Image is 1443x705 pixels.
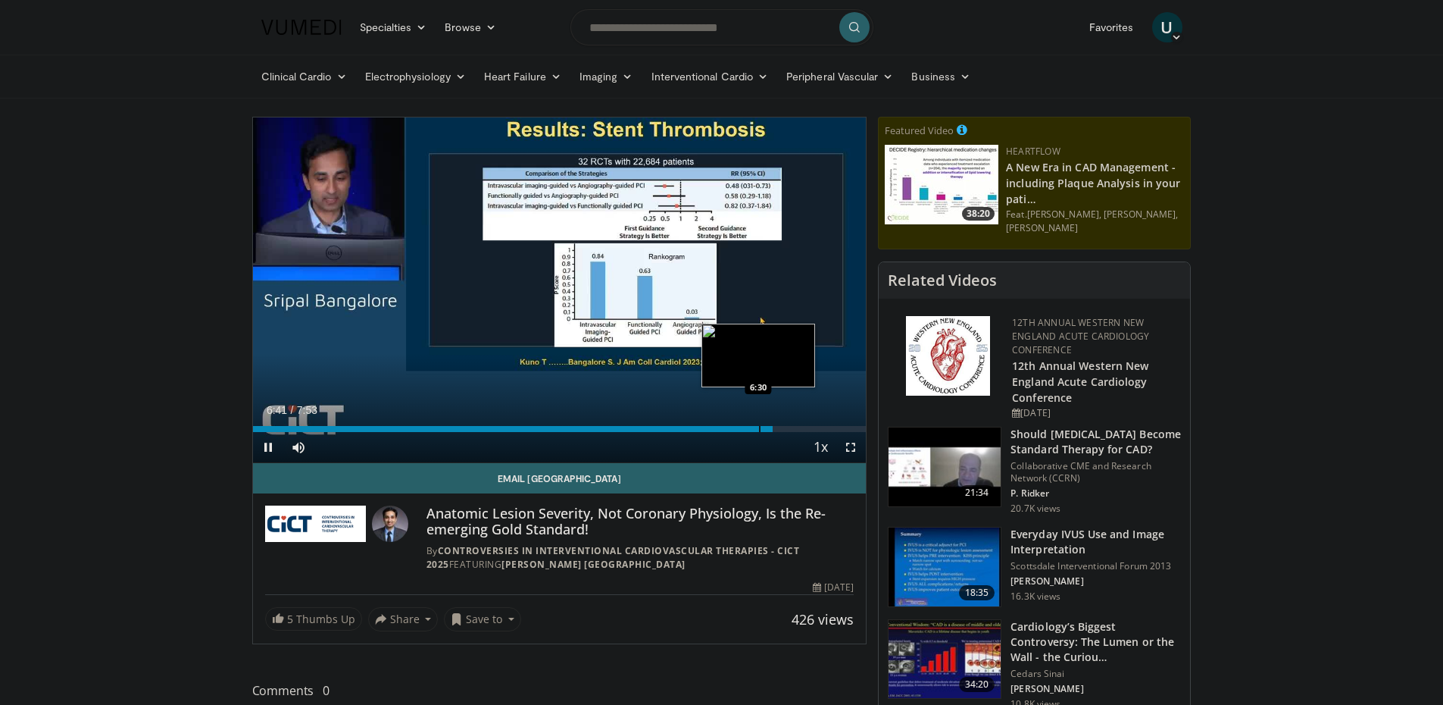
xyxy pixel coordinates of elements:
div: By FEATURING [426,544,854,572]
input: Search topics, interventions [570,9,873,45]
a: Imaging [570,61,642,92]
button: Share [368,607,439,631]
p: Collaborative CME and Research Network (CCRN) [1010,460,1181,484]
a: Favorites [1080,12,1143,42]
a: U [1152,12,1182,42]
a: Business [902,61,979,92]
img: image.jpeg [701,324,815,387]
a: [PERSON_NAME], [1027,208,1101,221]
span: 7:53 [297,404,317,416]
div: Feat. [1006,208,1184,235]
a: Heart Failure [475,61,570,92]
a: [PERSON_NAME] [GEOGRAPHIC_DATA] [501,558,686,571]
img: Avatar [372,506,408,542]
a: Heartflow [1006,145,1060,158]
span: 34:20 [959,677,995,692]
p: [PERSON_NAME] [1010,683,1181,695]
a: 5 Thumbs Up [265,607,362,631]
a: Controversies in Interventional Cardiovascular Therapies - CICT 2025 [426,544,800,571]
img: dTBemQywLidgNXR34xMDoxOjA4MTsiGN.150x105_q85_crop-smart_upscale.jpg [889,528,1001,606]
a: Specialties [351,12,436,42]
p: 16.3K views [1010,591,1060,603]
button: Fullscreen [836,432,866,462]
span: 6:41 [267,404,287,416]
h4: Related Videos [888,271,997,290]
a: A New Era in CAD Management - including Plaque Analysis in your pati… [1006,160,1180,206]
img: VuMedi Logo [261,20,342,35]
img: 738d0e2d-290f-4d89-8861-908fb8b721dc.150x105_q85_crop-smart_upscale.jpg [885,145,998,224]
h4: Anatomic Lesion Severity, Not Coronary Physiology, Is the Re-emerging Gold Standard! [426,506,854,538]
span: 21:34 [959,485,995,500]
h3: Should [MEDICAL_DATA] Become Standard Therapy for CAD? [1010,427,1181,457]
span: Comments 0 [252,681,867,700]
button: Save to [444,607,521,631]
p: [PERSON_NAME] [1010,575,1181,587]
a: 21:34 Should [MEDICAL_DATA] Become Standard Therapy for CAD? Collaborative CME and Research Netwo... [888,427,1181,515]
span: 18:35 [959,585,995,600]
video-js: Video Player [253,117,867,463]
span: 426 views [792,610,854,628]
div: [DATE] [1012,406,1178,420]
p: P. Ridker [1010,487,1181,500]
p: Scottsdale Interventional Forum 2013 [1010,560,1181,572]
div: Progress Bar [253,426,867,432]
a: [PERSON_NAME] [1006,221,1078,234]
a: Email [GEOGRAPHIC_DATA] [253,463,867,493]
a: Electrophysiology [356,61,475,92]
h3: Everyday IVUS Use and Image Interpretation [1010,527,1181,557]
button: Playback Rate [805,432,836,462]
a: Peripheral Vascular [777,61,902,92]
span: 5 [287,612,293,626]
button: Mute [283,432,314,462]
p: Cedars Sinai [1010,668,1181,680]
h3: Cardiology’s Biggest Controversy: The Lumen or the Wall - the Curiou… [1010,619,1181,665]
a: Browse [436,12,505,42]
a: Clinical Cardio [252,61,356,92]
a: 38:20 [885,145,998,224]
img: eb63832d-2f75-457d-8c1a-bbdc90eb409c.150x105_q85_crop-smart_upscale.jpg [889,428,1001,506]
span: / [291,404,294,416]
a: 12th Annual Western New England Acute Cardiology Conference [1012,316,1149,356]
a: [PERSON_NAME], [1104,208,1178,221]
img: Controversies in Interventional Cardiovascular Therapies - CICT 2025 [265,506,366,542]
p: 20.7K views [1010,503,1060,515]
button: Pause [253,432,283,462]
a: 12th Annual Western New England Acute Cardiology Conference [1012,359,1148,405]
small: Featured Video [885,124,954,137]
img: 0954f259-7907-4053-a817-32a96463ecc8.png.150x105_q85_autocrop_double_scale_upscale_version-0.2.png [906,316,990,396]
img: d453240d-5894-4336-be61-abca2891f366.150x105_q85_crop-smart_upscale.jpg [889,620,1001,699]
span: 38:20 [962,207,995,221]
a: 18:35 Everyday IVUS Use and Image Interpretation Scottsdale Interventional Forum 2013 [PERSON_NAM... [888,527,1181,607]
a: Interventional Cardio [642,61,778,92]
div: [DATE] [813,581,854,594]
